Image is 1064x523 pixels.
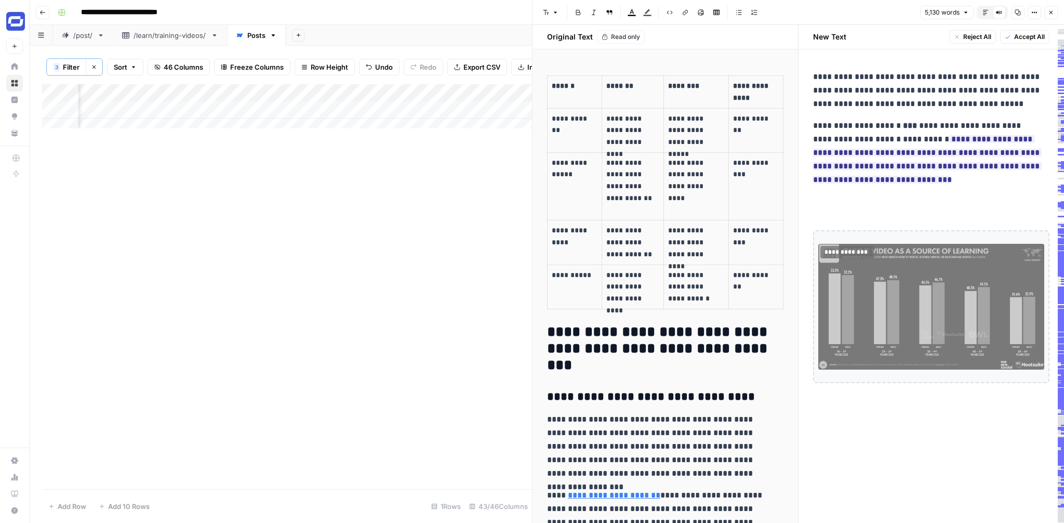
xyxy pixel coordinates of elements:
div: Posts [247,30,265,41]
button: Workspace: Synthesia [6,8,23,34]
span: Accept All [1014,32,1045,42]
a: Learning Hub [6,486,23,502]
div: 1 Rows [427,498,465,515]
button: Freeze Columns [214,59,290,75]
span: Freeze Columns [230,62,284,72]
span: Add Row [58,501,86,512]
button: 5,130 words [920,6,974,19]
a: Settings [6,452,23,469]
a: Usage [6,469,23,486]
div: 43/46 Columns [465,498,532,515]
button: Add 10 Rows [92,498,156,515]
button: Undo [359,59,400,75]
div: /learn/training-videos/ [134,30,207,41]
a: Your Data [6,125,23,141]
a: Home [6,58,23,75]
span: Read only [611,32,640,42]
a: Opportunities [6,108,23,125]
span: Redo [420,62,436,72]
span: Row Height [311,62,348,72]
button: Export CSV [447,59,507,75]
span: Add 10 Rows [108,501,150,512]
button: Row Height [295,59,355,75]
span: Export CSV [463,62,500,72]
button: Help + Support [6,502,23,519]
h2: Original Text [541,32,593,42]
button: Import CSV [511,59,571,75]
span: Reject All [963,32,991,42]
span: 46 Columns [164,62,203,72]
div: /post/ [73,30,93,41]
button: Add Row [42,498,92,515]
span: 3 [55,63,58,71]
span: Sort [114,62,127,72]
a: Insights [6,91,23,108]
span: 5,130 words [925,8,960,17]
a: /post/ [53,25,113,46]
button: 3Filter [47,59,86,75]
button: Redo [404,59,443,75]
span: Filter [63,62,79,72]
span: Undo [375,62,393,72]
button: 46 Columns [148,59,210,75]
img: Synthesia Logo [6,12,25,31]
a: /learn/training-videos/ [113,25,227,46]
button: Reject All [949,30,996,44]
a: Browse [6,75,23,91]
a: Posts [227,25,286,46]
button: Sort [107,59,143,75]
div: 3 [54,63,60,71]
h2: New Text [813,32,846,42]
button: Accept All [1000,30,1049,44]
